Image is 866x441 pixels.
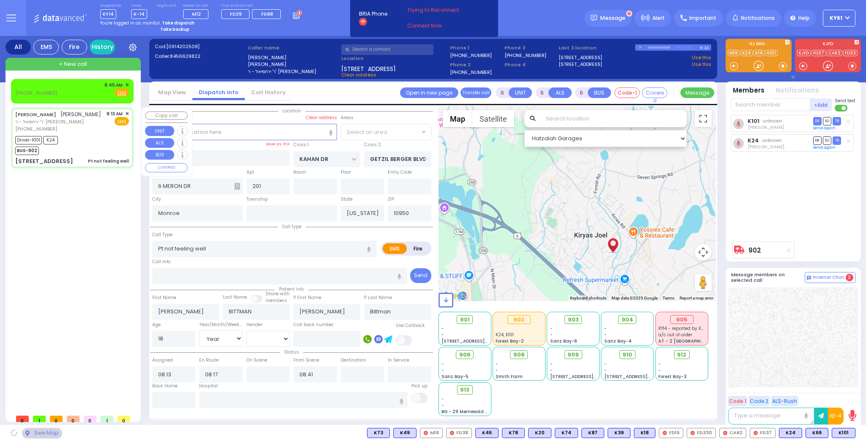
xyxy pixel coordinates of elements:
div: BLS [634,428,655,438]
img: Logo [33,13,90,23]
span: + New call [59,60,87,68]
span: unknown [762,118,782,124]
img: message.svg [591,15,597,21]
input: Search a contact [341,44,433,55]
button: ALS [548,87,572,98]
label: KJ EMS... [726,42,792,48]
div: BLS [502,428,525,438]
span: [STREET_ADDRESS][PERSON_NAME] [441,338,521,344]
a: KJFD [797,50,811,56]
button: Internal Chat 2 [805,272,855,283]
label: Entry Code [388,169,412,176]
label: Fire units on call [221,3,284,8]
span: Call type [278,223,306,230]
label: Areas [341,114,354,121]
label: [PHONE_NUMBER] [450,52,492,58]
a: Open this area in Google Maps (opens a new window) [441,290,469,301]
label: Turn off text [835,104,848,112]
button: UNIT [509,87,532,98]
span: K-14 [131,9,147,19]
label: Pick up [411,383,428,389]
span: [0914202508] [166,43,200,50]
img: red-radio-icon.svg [754,431,758,435]
div: CAR2 [719,428,746,438]
button: COVERED [145,163,188,172]
span: DR [813,117,822,125]
button: Drag Pegman onto the map to open Street View [695,274,712,291]
span: [STREET_ADDRESS][PERSON_NAME] [604,373,684,380]
img: red-radio-icon.svg [424,431,428,435]
span: KY14 - reported by KY66 [658,325,709,332]
span: Location [278,108,305,114]
span: 1 [101,416,113,422]
a: K101 [748,118,759,124]
label: Gender [247,321,263,328]
div: K74 [555,428,578,438]
span: - [658,361,661,367]
div: BLS [367,428,390,438]
label: Cross 2 [364,142,381,148]
span: Patient info [275,286,308,292]
label: Hospital [199,383,218,389]
small: Share with [266,291,290,297]
label: City [152,196,161,203]
label: Use Callback [396,322,425,329]
span: Yoel Deutsch [748,144,784,150]
button: BUS [588,87,611,98]
span: 0 [118,416,130,422]
span: Notifications [741,14,775,22]
span: 906 [459,351,471,359]
a: Call History [245,88,292,96]
input: Search member [731,98,810,111]
span: Sanz Bay-6 [550,338,577,344]
h5: Message members on selected call [731,272,805,283]
a: CAR2 [827,50,842,56]
button: Show satellite imagery [472,110,514,127]
img: red-radio-icon.svg [723,431,727,435]
input: Search hospital [199,392,408,408]
span: 910 [622,351,632,359]
span: 0 [67,416,79,422]
button: Notifications [776,86,819,95]
span: ר' ירחמיאל - ר' [PERSON_NAME] [15,118,101,125]
div: Pt not feeling well [88,158,129,164]
div: [STREET_ADDRESS] [15,157,73,166]
span: Internal Chat [813,275,844,280]
span: 912 [677,351,686,359]
div: Fire [62,40,87,54]
div: K39 [608,428,630,438]
div: K73 [367,428,390,438]
button: Code 2 [748,396,770,406]
label: Last Name [223,294,247,301]
button: Copy call [145,112,188,120]
span: 913 [460,386,469,394]
a: History [90,40,115,54]
label: [PERSON_NAME] [248,61,338,68]
span: [PHONE_NUMBER] [15,90,57,96]
button: Code-1 [614,87,640,98]
span: - [604,367,607,373]
button: 10-4 [828,408,844,425]
a: K24 [740,50,753,56]
a: K14 [754,50,765,56]
button: Show street map [443,110,472,127]
span: DR [813,136,822,144]
label: Destination [341,357,366,364]
button: +Add [810,98,832,111]
strong: Take backup [160,26,189,33]
a: [STREET_ADDRESS] [559,61,602,68]
span: 8456629822 [170,53,200,60]
span: Trying to Reconnect... [407,6,474,14]
label: Caller: [155,53,245,60]
span: [STREET_ADDRESS] [341,65,396,71]
button: BUS [145,150,174,160]
span: Forest Bay-3 [658,373,687,380]
div: K69 [806,428,828,438]
img: red-radio-icon.svg [691,431,695,435]
label: Back Home [152,383,178,389]
span: Driver-K101 [15,136,42,144]
button: Members [733,86,765,95]
span: ✕ [125,110,129,117]
span: unknown [762,137,782,144]
span: Phone 1 [450,44,502,52]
